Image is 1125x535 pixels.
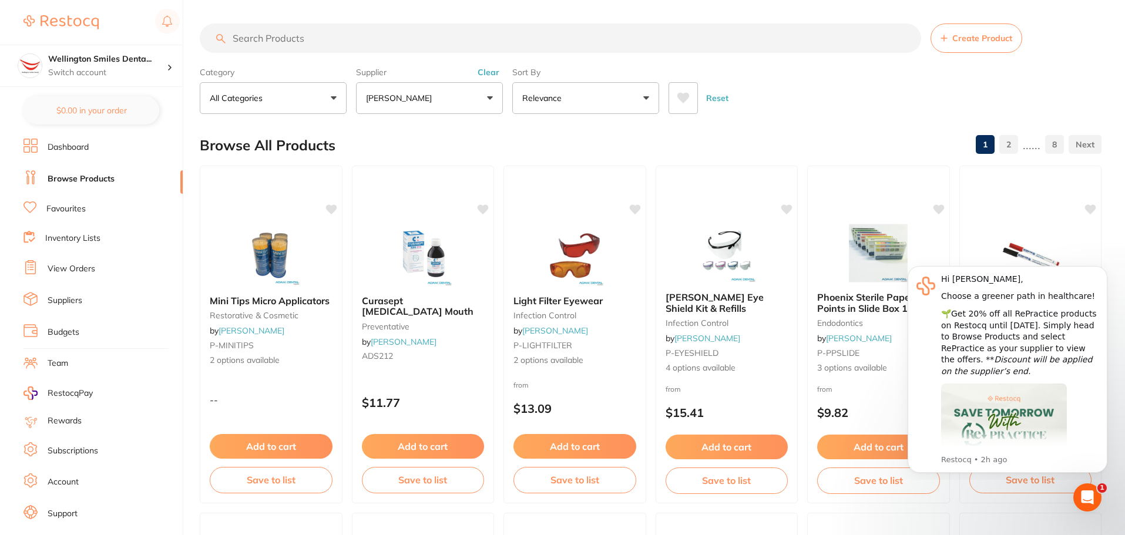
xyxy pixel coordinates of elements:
a: [PERSON_NAME] [371,337,436,347]
span: P-EYESHIELD [666,348,718,358]
a: 8 [1045,133,1064,156]
img: Restocq Logo [23,15,99,29]
span: by [666,333,740,344]
span: Create Product [952,33,1012,43]
img: Phoenix Sterile Paper Points in Slide Box 100/pk [840,224,916,282]
b: Curasept Chlorhexidine Mouth [362,295,485,317]
span: Phoenix Sterile Paper Points in Slide Box 100/pk [817,291,933,314]
span: 1 [1097,483,1107,493]
span: P-PPSLIDE [817,348,859,358]
span: by [817,333,892,344]
span: P-MINITIPS [210,340,254,351]
span: 3 options available [817,362,940,374]
a: [PERSON_NAME] [522,325,588,336]
a: Support [48,508,78,520]
span: Mini Tips Micro Applicators [210,295,330,307]
a: 1 [976,133,995,156]
small: infection control [666,318,788,328]
a: Budgets [48,327,79,338]
div: -- [200,395,342,405]
span: Curasept [MEDICAL_DATA] Mouth [362,295,473,317]
a: RestocqPay [23,386,93,400]
button: Create Product [931,23,1022,53]
small: endodontics [817,318,940,328]
button: Clear [474,67,503,78]
a: Rewards [48,415,82,427]
small: infection control [513,311,636,320]
button: Save to list [362,467,485,493]
img: Mini Tips Micro Applicators [233,227,309,286]
button: Add to cart [362,434,485,459]
span: 2 options available [210,355,333,366]
b: Light Filter Eyewear [513,295,636,306]
a: Restocq Logo [23,9,99,36]
p: Switch account [48,67,167,79]
p: ...... [1023,138,1040,152]
iframe: Intercom notifications message [890,255,1125,480]
a: Subscriptions [48,445,98,457]
button: Save to list [513,467,636,493]
button: All Categories [200,82,347,114]
button: [PERSON_NAME] [356,82,503,114]
a: Dashboard [48,142,89,153]
img: ISP Sterilisation Marker [992,227,1069,286]
button: $0.00 in your order [23,96,159,125]
label: Category [200,67,347,78]
p: Relevance [522,92,566,104]
img: Adam Eye Shield Kit & Refills [689,224,765,282]
a: View Orders [48,263,95,275]
p: $15.41 [666,406,788,419]
span: [PERSON_NAME] Eye Shield Kit & Refills [666,291,764,314]
img: Wellington Smiles Dental [18,54,42,78]
button: Add to cart [210,434,333,459]
a: Browse Products [48,173,115,185]
h2: Browse All Products [200,137,335,154]
span: 4 options available [666,362,788,374]
p: $13.09 [513,402,636,415]
small: restorative & cosmetic [210,311,333,320]
a: [PERSON_NAME] [219,325,284,336]
a: 2 [999,133,1018,156]
button: Reset [703,82,732,114]
span: P-LIGHTFILTER [513,340,572,351]
img: Curasept Chlorhexidine Mouth [385,227,461,286]
button: Save to list [666,467,788,493]
small: preventative [362,322,485,331]
p: $9.82 [817,406,940,419]
span: by [362,337,436,347]
span: by [210,325,284,336]
span: by [513,325,588,336]
img: Light Filter Eyewear [536,227,613,286]
a: Favourites [46,203,86,215]
p: All Categories [210,92,267,104]
a: [PERSON_NAME] [674,333,740,344]
a: Team [48,358,68,369]
a: [PERSON_NAME] [826,333,892,344]
img: RestocqPay [23,386,38,400]
a: Inventory Lists [45,233,100,244]
label: Sort By [512,67,659,78]
button: Save to list [969,467,1092,493]
button: Save to list [210,467,333,493]
button: Relevance [512,82,659,114]
p: $11.77 [362,396,485,409]
span: from [513,381,529,389]
p: [PERSON_NAME] [366,92,436,104]
input: Search Products [200,23,921,53]
a: Account [48,476,79,488]
a: Suppliers [48,295,82,307]
button: Add to cart [817,435,940,459]
button: Save to list [817,467,940,493]
button: Add to cart [666,435,788,459]
b: Mini Tips Micro Applicators [210,295,333,306]
label: Supplier [356,67,503,78]
span: from [666,385,681,393]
